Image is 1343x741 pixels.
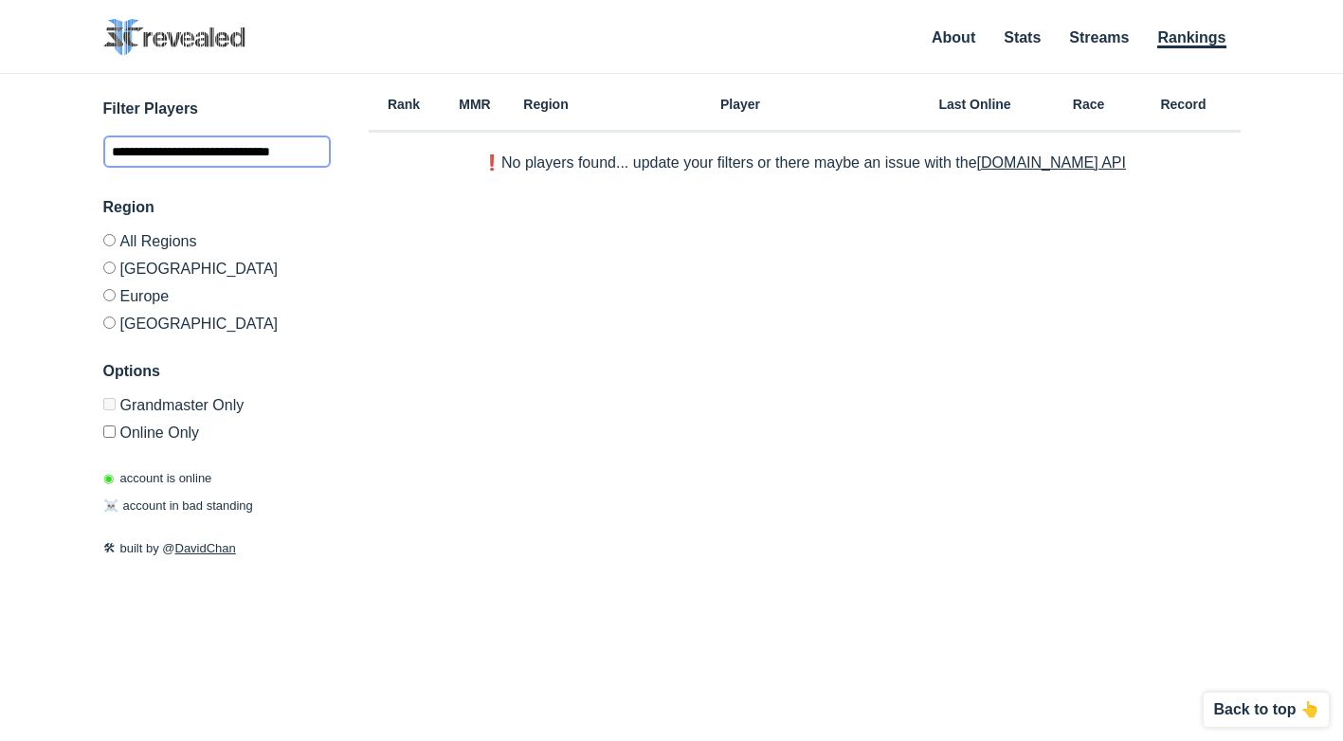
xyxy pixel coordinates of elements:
p: account in bad standing [103,497,253,515]
input: [GEOGRAPHIC_DATA] [103,262,116,274]
p: ❗️No players found... update your filters or there maybe an issue with the [482,155,1126,171]
h6: Race [1051,98,1127,111]
img: SC2 Revealed [103,19,245,56]
h6: Rank [369,98,440,111]
h3: Filter Players [103,98,331,120]
input: All Regions [103,234,116,246]
h6: MMR [440,98,511,111]
input: Europe [103,289,116,301]
a: DavidChan [175,541,236,555]
input: [GEOGRAPHIC_DATA] [103,316,116,329]
a: [DOMAIN_NAME] API [977,154,1126,171]
label: Europe [103,281,331,309]
label: All Regions [103,234,331,254]
a: Stats [1004,29,1041,45]
h6: Player [582,98,899,111]
label: Only Show accounts currently in Grandmaster [103,398,331,418]
p: Back to top 👆 [1213,702,1319,717]
p: built by @ [103,539,331,558]
h3: Options [103,360,331,383]
h6: Last Online [899,98,1051,111]
h6: Region [511,98,582,111]
label: [GEOGRAPHIC_DATA] [103,309,331,332]
input: Grandmaster Only [103,398,116,410]
label: [GEOGRAPHIC_DATA] [103,254,331,281]
a: About [932,29,975,45]
span: 🛠 [103,541,116,555]
span: ◉ [103,471,114,485]
h6: Record [1127,98,1241,111]
label: Only show accounts currently laddering [103,418,331,441]
p: account is online [103,469,212,488]
a: Rankings [1157,29,1225,48]
a: Streams [1069,29,1129,45]
span: ☠️ [103,498,118,513]
h3: Region [103,196,331,219]
input: Online Only [103,425,116,438]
